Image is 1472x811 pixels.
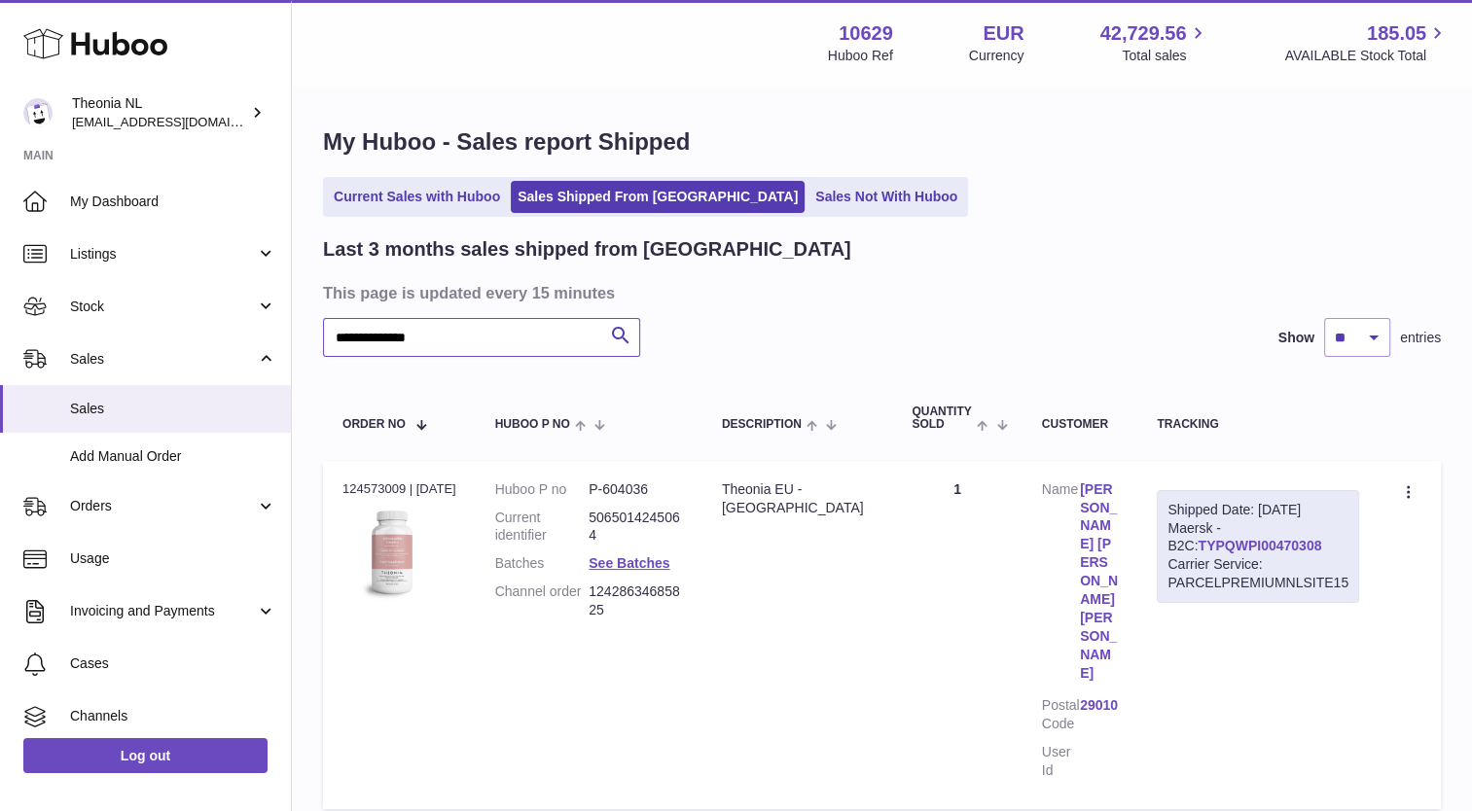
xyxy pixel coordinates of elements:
[722,480,874,517] div: Theonia EU - [GEOGRAPHIC_DATA]
[912,405,972,431] span: Quantity Sold
[1042,696,1080,733] dt: Postal Code
[828,47,893,65] div: Huboo Ref
[1042,480,1080,688] dt: Name
[1099,20,1208,65] a: 42,729.56 Total sales
[495,418,570,431] span: Huboo P no
[589,509,683,546] dd: 5065014245064
[1042,743,1080,780] dt: User Id
[327,181,507,213] a: Current Sales with Huboo
[1198,538,1321,553] a: TYPQWPI00470308
[1400,329,1441,347] span: entries
[70,350,256,369] span: Sales
[1167,501,1348,519] div: Shipped Date: [DATE]
[983,20,1023,47] strong: EUR
[70,447,276,466] span: Add Manual Order
[70,400,276,418] span: Sales
[722,418,802,431] span: Description
[1042,418,1119,431] div: Customer
[1080,696,1118,715] a: 29010
[589,582,683,619] dd: 12428634685825
[1284,20,1449,65] a: 185.05 AVAILABLE Stock Total
[70,298,256,316] span: Stock
[70,654,276,673] span: Cases
[1278,329,1314,347] label: Show
[342,418,406,431] span: Order No
[495,480,590,499] dt: Huboo P no
[511,181,805,213] a: Sales Shipped From [GEOGRAPHIC_DATA]
[70,707,276,725] span: Channels
[589,480,683,499] dd: P-604036
[342,504,440,601] img: 106291725893222.jpg
[495,582,590,619] dt: Channel order
[495,509,590,546] dt: Current identifier
[70,549,276,568] span: Usage
[1367,20,1426,47] span: 185.05
[969,47,1024,65] div: Currency
[839,20,893,47] strong: 10629
[892,461,1022,809] td: 1
[70,602,256,620] span: Invoicing and Payments
[342,480,456,498] div: 124573009 | [DATE]
[323,126,1441,158] h1: My Huboo - Sales report Shipped
[1284,47,1449,65] span: AVAILABLE Stock Total
[495,554,590,573] dt: Batches
[1122,47,1208,65] span: Total sales
[1167,555,1348,592] div: Carrier Service: PARCELPREMIUMNLSITE15
[1099,20,1186,47] span: 42,729.56
[1157,418,1359,431] div: Tracking
[70,193,276,211] span: My Dashboard
[23,738,268,773] a: Log out
[70,245,256,264] span: Listings
[323,282,1436,303] h3: This page is updated every 15 minutes
[72,94,247,131] div: Theonia NL
[808,181,964,213] a: Sales Not With Huboo
[589,555,669,571] a: See Batches
[23,98,53,127] img: info@wholesomegoods.eu
[323,236,851,263] h2: Last 3 months sales shipped from [GEOGRAPHIC_DATA]
[70,497,256,515] span: Orders
[1080,480,1118,683] a: [PERSON_NAME] [PERSON_NAME] [PERSON_NAME]
[72,114,286,129] span: [EMAIL_ADDRESS][DOMAIN_NAME]
[1157,490,1359,603] div: Maersk - B2C:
